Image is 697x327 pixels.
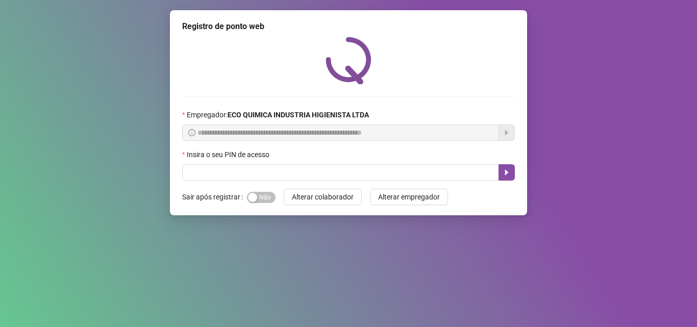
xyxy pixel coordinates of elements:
span: Empregador : [187,109,369,120]
span: Alterar colaborador [292,191,354,203]
label: Sair após registrar [182,189,247,205]
span: caret-right [503,168,511,177]
img: QRPoint [326,37,371,84]
span: info-circle [188,129,195,136]
div: Registro de ponto web [182,20,515,33]
button: Alterar colaborador [284,189,362,205]
span: Alterar empregador [378,191,440,203]
label: Insira o seu PIN de acesso [182,149,276,160]
button: Alterar empregador [370,189,448,205]
strong: ECO QUIMICA INDUSTRIA HIGIENISTA LTDA [228,111,369,119]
